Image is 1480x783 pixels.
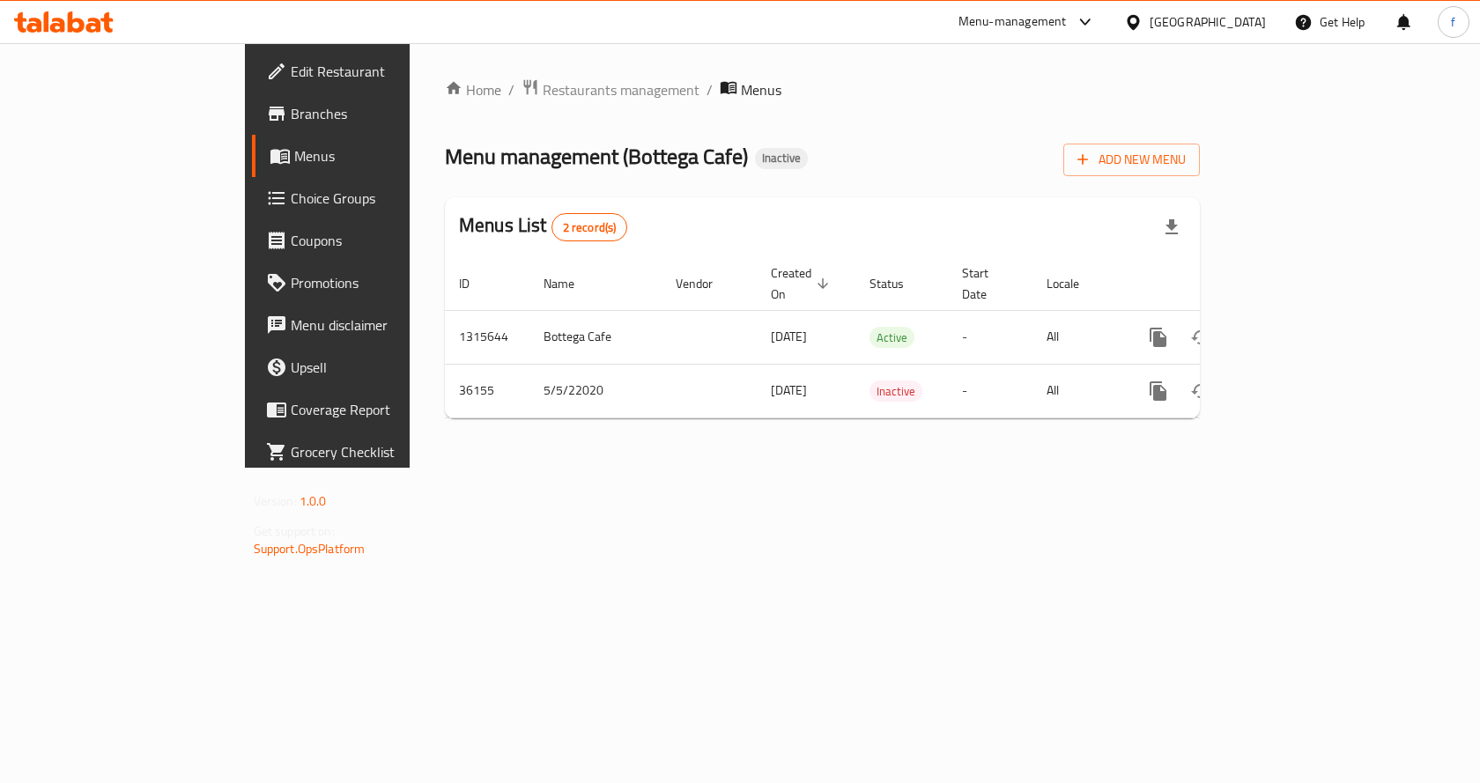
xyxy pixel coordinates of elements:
td: 5/5/22020 [529,364,662,417]
span: Vendor [676,273,736,294]
td: - [948,364,1032,417]
span: Menus [741,79,781,100]
div: [GEOGRAPHIC_DATA] [1150,12,1266,32]
a: Edit Restaurant [252,50,492,92]
div: Export file [1151,206,1193,248]
span: f [1451,12,1455,32]
h2: Menus List [459,212,627,241]
button: Add New Menu [1063,144,1200,176]
button: Change Status [1180,370,1222,412]
span: Edit Restaurant [291,61,478,82]
td: All [1032,310,1123,364]
nav: breadcrumb [445,78,1200,101]
span: [DATE] [771,379,807,402]
div: Inactive [755,148,808,169]
span: Menu disclaimer [291,314,478,336]
span: Menus [294,145,478,166]
td: Bottega Cafe [529,310,662,364]
a: Menu disclaimer [252,304,492,346]
span: Upsell [291,357,478,378]
a: Support.OpsPlatform [254,537,366,560]
span: Status [869,273,927,294]
span: 2 record(s) [552,219,627,236]
td: - [948,310,1032,364]
div: Active [869,327,914,348]
th: Actions [1123,257,1321,311]
span: ID [459,273,492,294]
li: / [508,79,514,100]
td: All [1032,364,1123,417]
span: 1.0.0 [300,490,327,513]
span: Inactive [869,381,922,402]
a: Upsell [252,346,492,388]
a: Promotions [252,262,492,304]
span: Coupons [291,230,478,251]
span: Version: [254,490,297,513]
a: Grocery Checklist [252,431,492,473]
span: Active [869,328,914,348]
span: Name [544,273,597,294]
button: Change Status [1180,316,1222,358]
a: Choice Groups [252,177,492,219]
span: Restaurants management [543,79,699,100]
span: Add New Menu [1077,149,1186,171]
span: Grocery Checklist [291,441,478,462]
span: Coverage Report [291,399,478,420]
button: more [1137,316,1180,358]
a: Coverage Report [252,388,492,431]
button: more [1137,370,1180,412]
span: Choice Groups [291,188,478,209]
span: Promotions [291,272,478,293]
a: Coupons [252,219,492,262]
table: enhanced table [445,257,1321,418]
span: Branches [291,103,478,124]
span: Inactive [755,151,808,166]
span: Locale [1047,273,1102,294]
div: Total records count [551,213,628,241]
span: [DATE] [771,325,807,348]
span: Start Date [962,262,1011,305]
li: / [707,79,713,100]
span: Created On [771,262,834,305]
span: Get support on: [254,520,335,543]
a: Menus [252,135,492,177]
div: Menu-management [958,11,1067,33]
a: Restaurants management [522,78,699,101]
span: Menu management ( Bottega Cafe ) [445,137,748,176]
a: Branches [252,92,492,135]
